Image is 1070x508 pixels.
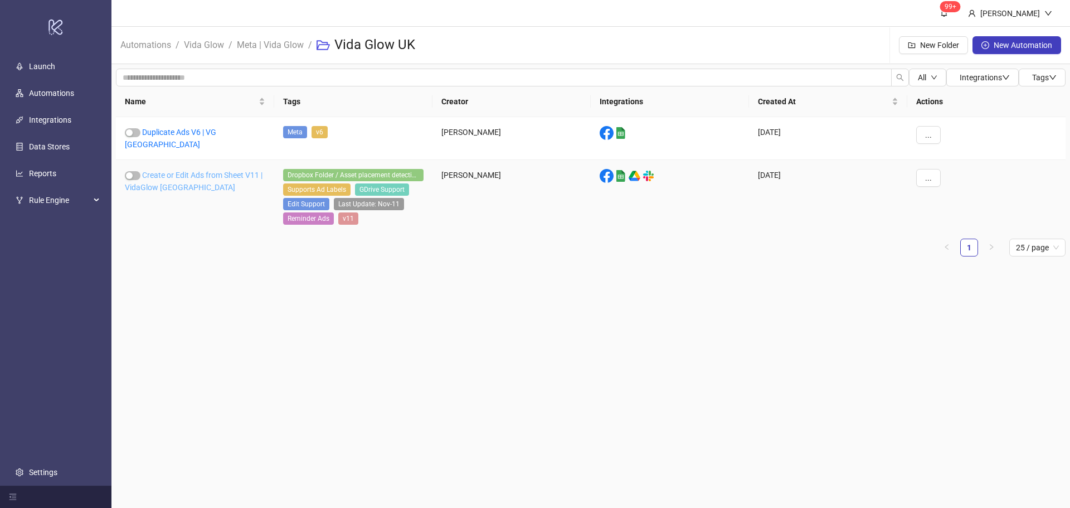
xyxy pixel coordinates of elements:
span: Rule Engine [29,189,90,211]
span: 25 / page [1016,239,1059,256]
th: Creator [432,86,591,117]
span: ... [925,173,932,182]
span: Dropbox Folder / Asset placement detection [283,169,424,181]
span: v11 [338,212,358,225]
span: fork [16,196,23,204]
a: Duplicate Ads V6 | VG [GEOGRAPHIC_DATA] [125,128,216,149]
span: v6 [312,126,328,138]
li: / [228,27,232,63]
button: ... [916,169,941,187]
a: Meta | Vida Glow [235,38,306,50]
span: Edit Support [283,198,329,210]
li: 1 [960,239,978,257]
button: New Folder [899,36,968,54]
span: folder-open [317,38,330,52]
span: New Automation [994,41,1052,50]
sup: 1750 [940,1,961,12]
div: [PERSON_NAME] [976,7,1044,20]
div: [PERSON_NAME] [432,117,591,160]
span: Meta [283,126,307,138]
span: Tags [1032,73,1057,82]
div: [DATE] [749,160,907,236]
span: search [896,74,904,81]
th: Actions [907,86,1066,117]
span: Name [125,95,256,108]
button: left [938,239,956,257]
span: plus-circle [981,41,989,49]
span: down [1049,74,1057,81]
button: ... [916,126,941,144]
div: [PERSON_NAME] [432,160,591,236]
button: Integrationsdown [946,69,1019,86]
span: folder-add [908,41,916,49]
span: GDrive Support [355,183,409,196]
span: Supports Ad Labels [283,183,351,196]
span: bell [940,9,948,17]
a: Vida Glow [182,38,226,50]
button: Alldown [909,69,946,86]
span: New Folder [920,41,959,50]
span: right [988,244,995,250]
span: Integrations [960,73,1010,82]
a: Create or Edit Ads from Sheet V11 | VidaGlow [GEOGRAPHIC_DATA] [125,171,262,192]
h3: Vida Glow UK [334,36,415,54]
li: Next Page [983,239,1000,257]
th: Created At [749,86,907,117]
th: Integrations [591,86,749,117]
a: Automations [118,38,173,50]
span: All [918,73,926,82]
a: Automations [29,89,74,98]
a: Launch [29,62,55,71]
th: Tags [274,86,432,117]
span: down [1002,74,1010,81]
span: Last Update: Nov-11 [334,198,404,210]
a: Data Stores [29,142,70,151]
li: / [176,27,179,63]
span: left [943,244,950,250]
button: New Automation [972,36,1061,54]
span: ... [925,130,932,139]
a: Integrations [29,115,71,124]
li: Previous Page [938,239,956,257]
th: Name [116,86,274,117]
button: right [983,239,1000,257]
li: / [308,27,312,63]
a: 1 [961,239,977,256]
span: down [931,74,937,81]
span: Created At [758,95,889,108]
span: menu-fold [9,493,17,501]
div: Page Size [1009,239,1066,257]
button: Tagsdown [1019,69,1066,86]
a: Reports [29,169,56,178]
div: [DATE] [749,117,907,160]
span: down [1044,9,1052,17]
span: Reminder Ads [283,212,334,225]
span: user [968,9,976,17]
a: Settings [29,468,57,477]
